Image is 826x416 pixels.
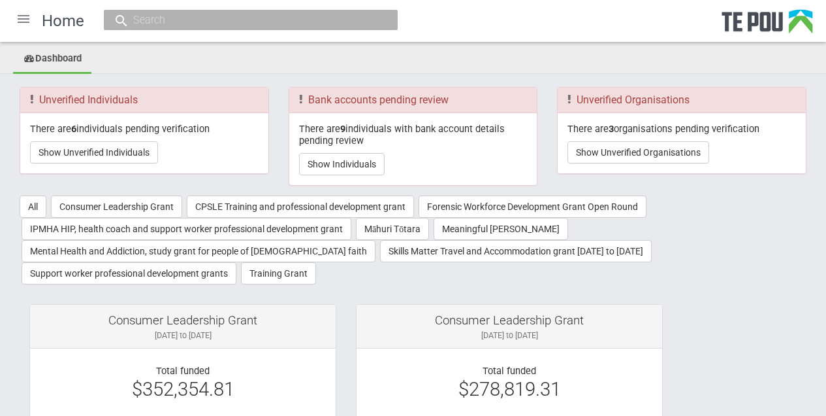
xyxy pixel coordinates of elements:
[380,240,652,262] button: Skills Matter Travel and Accommodation grant [DATE] to [DATE]
[567,141,709,164] button: Show Unverified Organisations
[567,94,796,106] h3: Unverified Organisations
[22,262,236,285] button: Support worker professional development grants
[22,240,375,262] button: Mental Health and Addiction, study grant for people of [DEMOGRAPHIC_DATA] faith
[40,383,326,395] div: $352,354.81
[340,123,345,135] b: 9
[129,13,359,27] input: Search
[366,383,652,395] div: $278,819.31
[567,123,796,135] p: There are organisations pending verification
[299,94,528,106] h3: Bank accounts pending review
[51,196,182,218] button: Consumer Leadership Grant
[366,365,652,377] div: Total funded
[13,45,91,74] a: Dashboard
[187,196,414,218] button: CPSLE Training and professional development grant
[30,123,259,135] p: There are individuals pending verification
[241,262,316,285] button: Training Grant
[299,123,528,147] p: There are individuals with bank account details pending review
[40,315,326,326] div: Consumer Leadership Grant
[30,141,158,164] button: Show Unverified Individuals
[71,123,76,135] b: 6
[609,123,614,135] b: 3
[20,196,46,218] button: All
[22,218,351,240] button: IPMHA HIP, health coach and support worker professional development grant
[434,218,568,240] button: Meaningful [PERSON_NAME]
[299,153,385,175] button: Show Individuals
[419,196,646,218] button: Forensic Workforce Development Grant Open Round
[40,330,326,341] div: [DATE] to [DATE]
[366,330,652,341] div: [DATE] to [DATE]
[40,365,326,377] div: Total funded
[366,315,652,326] div: Consumer Leadership Grant
[356,218,429,240] button: Māhuri Tōtara
[30,94,259,106] h3: Unverified Individuals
